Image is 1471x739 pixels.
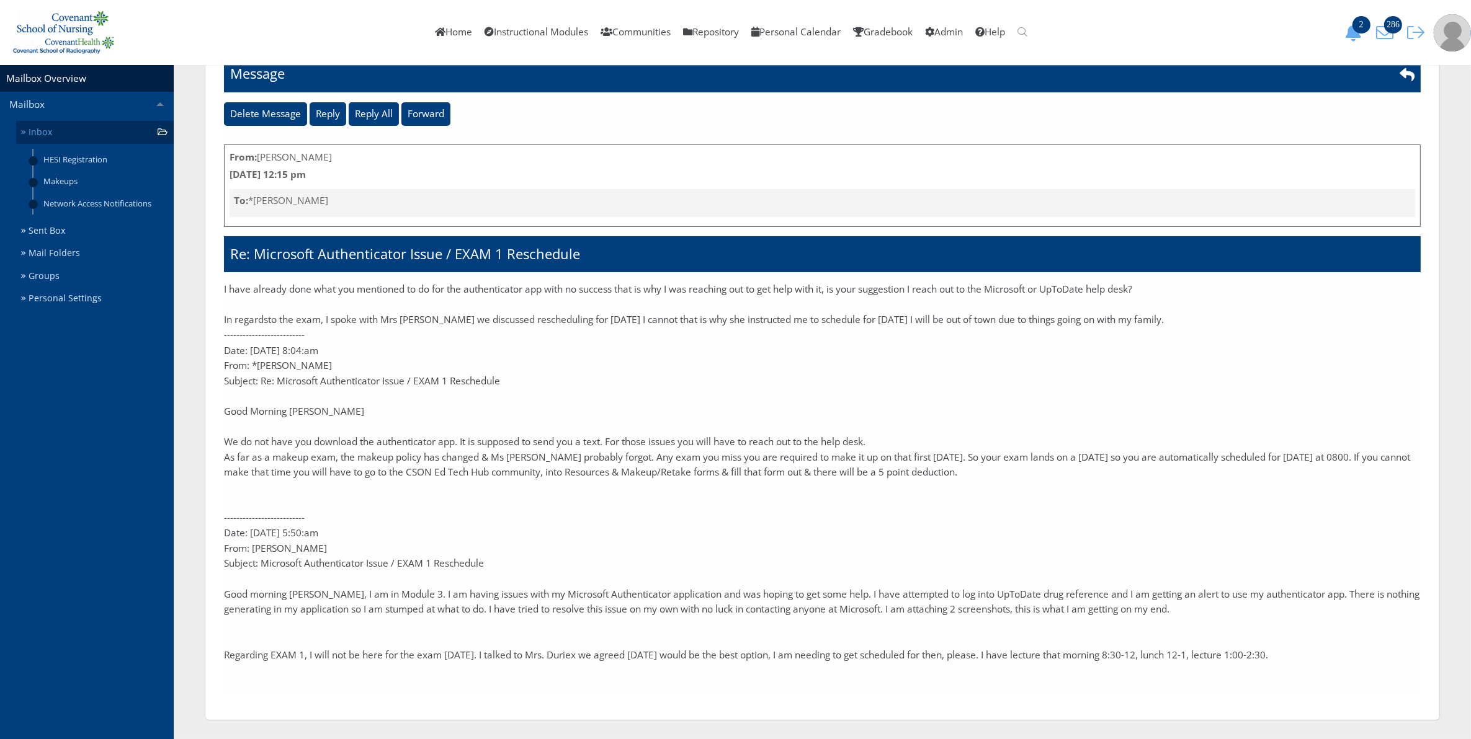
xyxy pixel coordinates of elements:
a: Groups [16,265,174,288]
div: *[PERSON_NAME] [230,189,1415,217]
h1: Message [230,64,285,83]
a: 286 [1372,25,1403,38]
i: Go Back [1400,67,1415,82]
a: Sent Box [16,219,174,242]
span: 286 [1384,16,1402,33]
p: In regardsto the exam, I spoke with Mrs [PERSON_NAME] we discussed rescheduling for [DATE] I cann... [224,312,1421,389]
a: Makeups [34,170,174,192]
p: Regarding EXAM 1, I will not be here for the exam [DATE]. I talked to Mrs. Duriex we agreed [DATE... [224,648,1421,663]
button: 2 [1341,24,1372,42]
img: user-profile-default-picture.png [1434,14,1471,51]
input: Forward [401,102,450,126]
span: 2 [1353,16,1370,33]
a: Personal Settings [16,287,174,310]
strong: [DATE] 12:15 pm [230,168,306,181]
input: Delete Message [224,102,307,126]
a: Mail Folders [16,242,174,265]
p: I have already done what you mentioned to do for the authenticator app with no success that is wh... [224,282,1421,298]
h1: Re: Microsoft Authenticator Issue / EXAM 1 Reschedule [230,244,580,263]
p: -------------------------- Date: [DATE] 5:50:am From: [PERSON_NAME] Subject: Microsoft Authentica... [224,495,1421,572]
input: Reply [310,102,346,126]
strong: From: [230,151,257,164]
button: 286 [1372,24,1403,42]
a: Mailbox Overview [6,72,86,85]
p: Good morning [PERSON_NAME], I am in Module 3. I am having issues with my Microsoft Authenticator ... [224,587,1421,617]
strong: To: [234,194,248,207]
div: [PERSON_NAME] [230,150,1415,167]
a: Network Access Notifications [34,192,174,214]
input: Reply All [349,102,399,126]
a: 2 [1341,25,1372,38]
p: Good Morning [PERSON_NAME] [224,404,1421,420]
p: As far as a makeup exam, the makeup policy has changed & Ms [PERSON_NAME] probably forgot. Any ex... [224,450,1421,480]
p: We do not have you download the authenticator app. It is supposed to send you a text. For those i... [224,435,1421,450]
a: Inbox [16,121,174,144]
a: HESI Registration [34,149,174,170]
